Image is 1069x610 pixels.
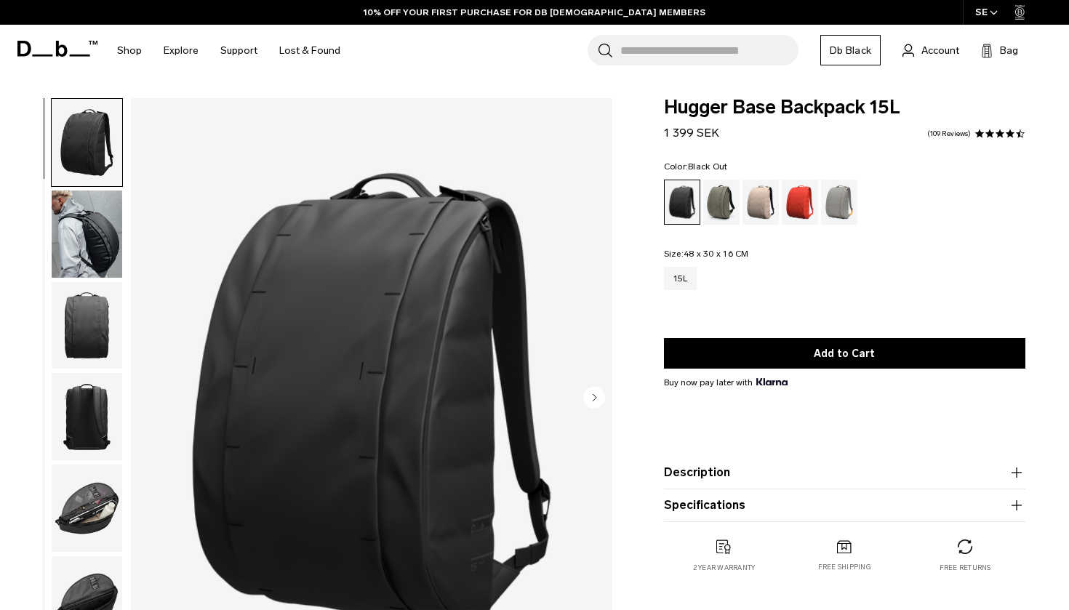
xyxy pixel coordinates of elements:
[52,190,122,278] img: Hugger Base Backpack 15L Black Out
[927,130,971,137] a: 109 reviews
[756,378,788,385] img: {"height" => 20, "alt" => "Klarna"}
[106,25,351,76] nav: Main Navigation
[52,99,122,186] img: Hugger Base Backpack 15L Black Out
[981,41,1018,59] button: Bag
[51,464,123,553] button: Hugger Base Backpack 15L Black Out
[940,563,991,573] p: Free returns
[664,376,788,389] span: Buy now pay later with
[664,98,1025,117] span: Hugger Base Backpack 15L
[117,25,142,76] a: Shop
[52,282,122,369] img: Hugger Base Backpack 15L Black Out
[820,35,881,65] a: Db Black
[583,386,605,411] button: Next slide
[821,180,857,225] a: Sand Grey
[1000,43,1018,58] span: Bag
[684,249,749,259] span: 48 x 30 x 16 CM
[688,161,727,172] span: Black Out
[782,180,818,225] a: Falu Red
[51,372,123,461] button: Hugger Base Backpack 15L Black Out
[364,6,705,19] a: 10% OFF YOUR FIRST PURCHASE FOR DB [DEMOGRAPHIC_DATA] MEMBERS
[220,25,257,76] a: Support
[51,190,123,278] button: Hugger Base Backpack 15L Black Out
[902,41,959,59] a: Account
[693,563,756,573] p: 2 year warranty
[664,249,749,258] legend: Size:
[664,464,1025,481] button: Description
[664,338,1025,369] button: Add to Cart
[279,25,340,76] a: Lost & Found
[164,25,199,76] a: Explore
[664,162,728,171] legend: Color:
[703,180,740,225] a: Forest Green
[51,281,123,370] button: Hugger Base Backpack 15L Black Out
[52,373,122,460] img: Hugger Base Backpack 15L Black Out
[664,180,700,225] a: Black Out
[742,180,779,225] a: Fogbow Beige
[818,562,871,572] p: Free shipping
[664,267,697,290] a: 15L
[52,465,122,552] img: Hugger Base Backpack 15L Black Out
[51,98,123,187] button: Hugger Base Backpack 15L Black Out
[664,126,719,140] span: 1 399 SEK
[664,497,1025,514] button: Specifications
[921,43,959,58] span: Account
